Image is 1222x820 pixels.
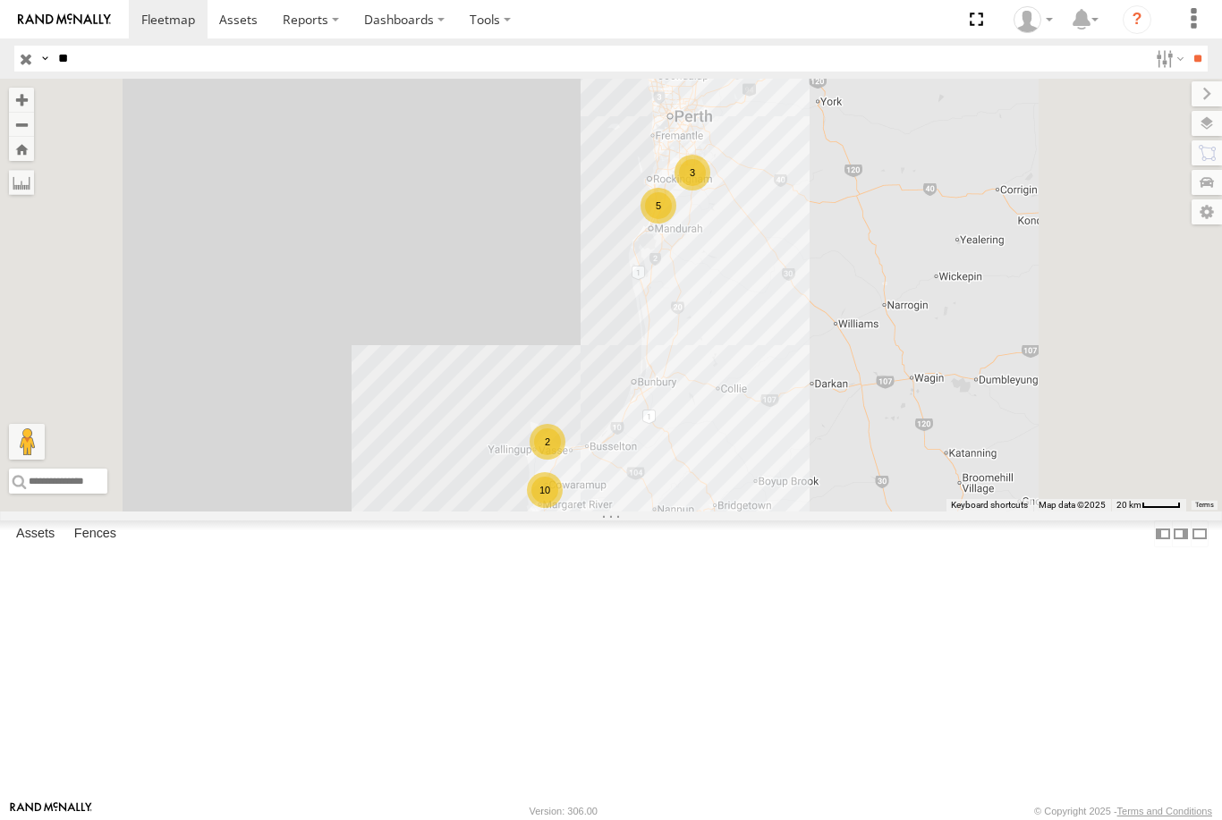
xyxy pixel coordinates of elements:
label: Fences [65,521,125,546]
span: 20 km [1116,500,1141,510]
label: Hide Summary Table [1191,520,1209,546]
div: 2 [530,424,565,460]
div: Brett Perry [1007,6,1059,33]
div: Version: 306.00 [530,806,598,816]
button: Map scale: 20 km per 40 pixels [1111,499,1186,511]
div: 10 [527,472,563,508]
a: Terms (opens in new tab) [1195,502,1214,509]
label: Map Settings [1192,199,1222,224]
label: Search Query [38,46,52,72]
label: Dock Summary Table to the Left [1154,520,1172,546]
a: Visit our Website [10,802,92,820]
button: Zoom out [9,112,34,137]
label: Measure [9,170,34,195]
label: Search Filter Options [1149,46,1187,72]
button: Drag Pegman onto the map to open Street View [9,424,45,460]
a: Terms and Conditions [1117,806,1212,816]
div: 3 [675,155,710,190]
img: rand-logo.svg [18,13,111,26]
button: Zoom Home [9,137,34,161]
div: © Copyright 2025 - [1034,806,1212,816]
label: Assets [7,521,64,546]
span: Map data ©2025 [1039,500,1106,510]
div: 5 [641,188,676,224]
button: Keyboard shortcuts [951,499,1028,511]
button: Zoom in [9,88,34,112]
i: ? [1123,5,1151,34]
label: Dock Summary Table to the Right [1172,520,1190,546]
